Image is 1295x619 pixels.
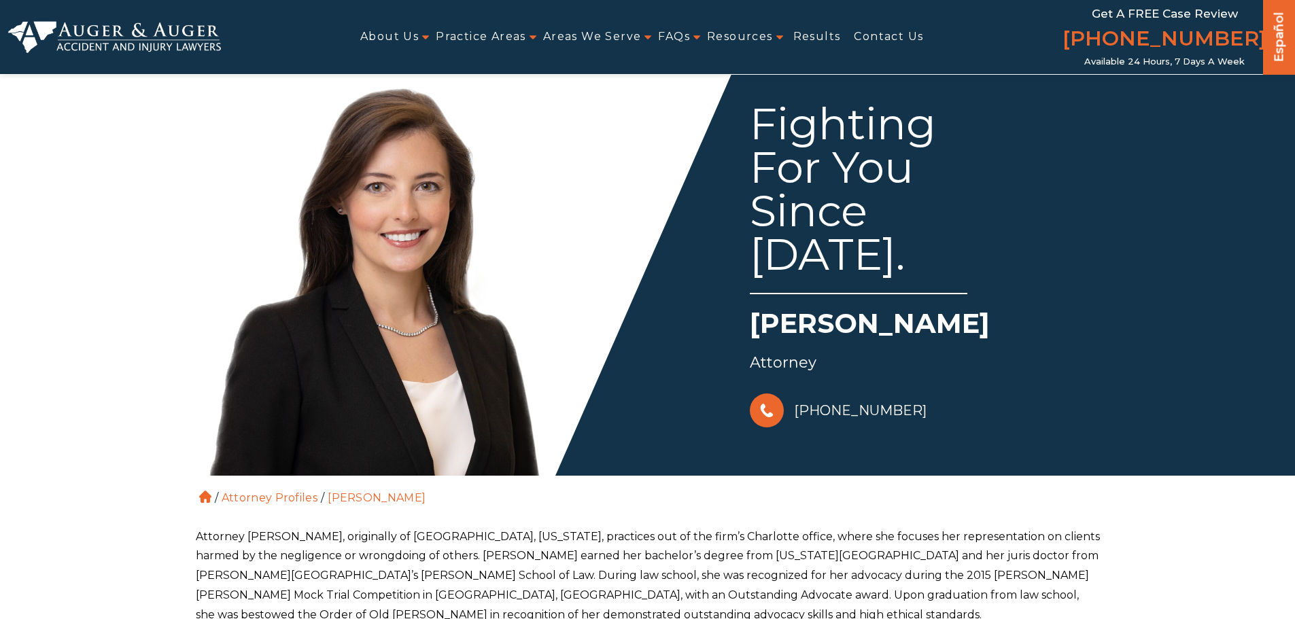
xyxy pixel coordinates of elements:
[1063,24,1266,56] a: [PHONE_NUMBER]
[793,22,841,52] a: Results
[1084,56,1245,67] span: Available 24 Hours, 7 Days a Week
[707,22,773,52] a: Resources
[360,22,419,52] a: About Us
[324,491,429,504] li: [PERSON_NAME]
[750,390,927,431] a: [PHONE_NUMBER]
[1092,7,1238,20] span: Get a FREE Case Review
[199,491,211,503] a: Home
[750,349,1102,376] div: Attorney
[186,68,593,476] img: Madison McLawhorn
[8,21,221,54] img: Auger & Auger Accident and Injury Lawyers Logo
[750,102,967,294] div: Fighting For You Since [DATE].
[222,491,317,504] a: Attorney Profiles
[543,22,642,52] a: Areas We Serve
[436,22,526,52] a: Practice Areas
[658,22,690,52] a: FAQs
[750,304,1102,349] h1: [PERSON_NAME]
[854,22,923,52] a: Contact Us
[196,476,1100,507] ol: / /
